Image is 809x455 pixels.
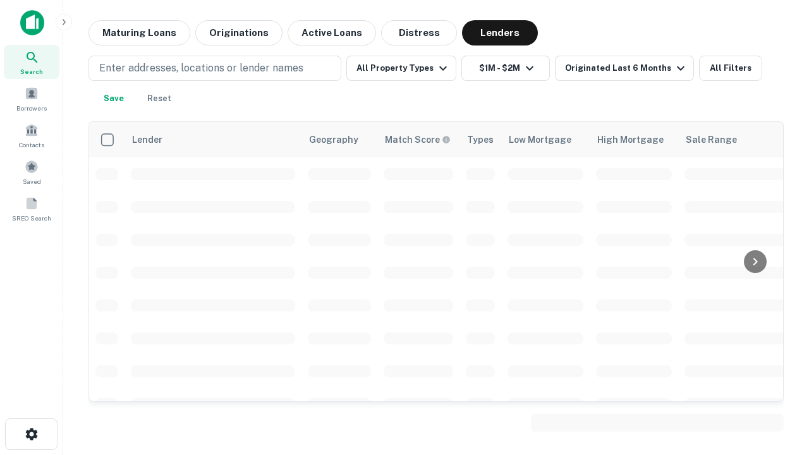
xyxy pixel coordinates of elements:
div: Lender [132,132,162,147]
div: Sale Range [686,132,737,147]
button: All Property Types [346,56,456,81]
th: Types [459,122,501,157]
div: Originated Last 6 Months [565,61,688,76]
button: Save your search to get updates of matches that match your search criteria. [94,86,134,111]
span: Saved [23,176,41,186]
button: All Filters [699,56,762,81]
button: Enter addresses, locations or lender names [88,56,341,81]
button: Maturing Loans [88,20,190,45]
th: Sale Range [678,122,792,157]
p: Enter addresses, locations or lender names [99,61,303,76]
th: Low Mortgage [501,122,590,157]
button: Reset [139,86,179,111]
div: Types [467,132,494,147]
div: Low Mortgage [509,132,571,147]
a: Borrowers [4,82,59,116]
div: Geography [309,132,358,147]
th: High Mortgage [590,122,678,157]
button: Active Loans [288,20,376,45]
span: Borrowers [16,103,47,113]
a: Saved [4,155,59,189]
a: SREO Search [4,191,59,226]
h6: Match Score [385,133,448,147]
a: Search [4,45,59,79]
span: SREO Search [12,213,51,223]
iframe: Chat Widget [746,354,809,415]
button: $1M - $2M [461,56,550,81]
img: capitalize-icon.png [20,10,44,35]
th: Geography [301,122,377,157]
span: Search [20,66,43,76]
div: High Mortgage [597,132,664,147]
div: Capitalize uses an advanced AI algorithm to match your search with the best lender. The match sco... [385,133,451,147]
button: Originations [195,20,283,45]
span: Contacts [19,140,44,150]
th: Lender [125,122,301,157]
button: Originated Last 6 Months [555,56,694,81]
button: Lenders [462,20,538,45]
button: Distress [381,20,457,45]
a: Contacts [4,118,59,152]
th: Capitalize uses an advanced AI algorithm to match your search with the best lender. The match sco... [377,122,459,157]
